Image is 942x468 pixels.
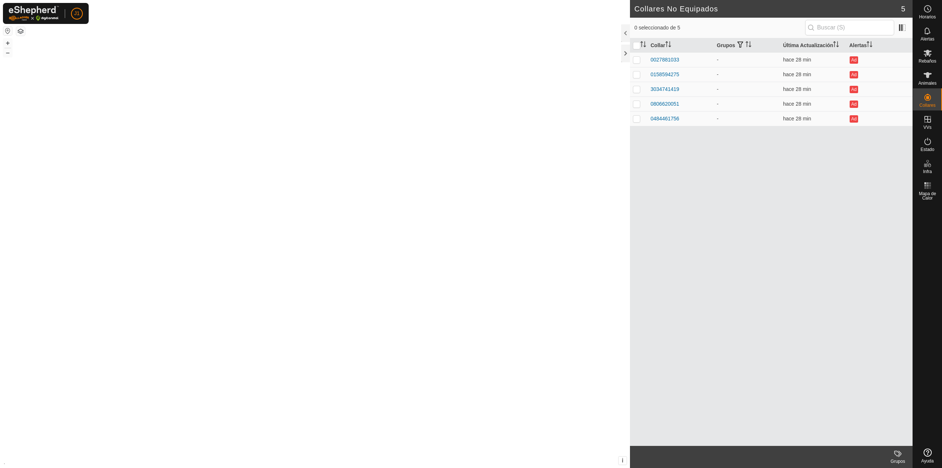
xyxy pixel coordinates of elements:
span: Estado [921,147,934,152]
div: 0158594275 [651,71,679,78]
th: Alertas [846,38,913,53]
td: - [714,111,780,126]
button: i [619,457,627,465]
span: 5 [901,3,905,14]
button: Ad [850,71,858,78]
a: Ayuda [913,446,942,466]
button: Ad [850,101,858,108]
p-sorticon: Activar para ordenar [665,42,671,48]
p-sorticon: Activar para ordenar [746,42,751,48]
img: Logo Gallagher [9,6,59,21]
h2: Collares No Equipados [634,4,901,13]
span: Horarios [919,15,936,19]
th: Grupos [714,38,780,53]
div: 3034741419 [651,85,679,93]
td: - [714,96,780,111]
button: Ad [850,56,858,64]
button: + [3,39,12,47]
input: Buscar (S) [805,20,894,35]
span: i [622,457,623,464]
span: Rebaños [918,59,936,63]
th: Última Actualización [780,38,846,53]
span: 11 oct 2025, 23:34 [783,101,811,107]
div: 0027881033 [651,56,679,64]
span: 0 seleccionado de 5 [634,24,805,32]
span: Animales [918,81,936,85]
span: 11 oct 2025, 23:34 [783,57,811,63]
p-sorticon: Activar para ordenar [867,42,872,48]
div: 0484461756 [651,115,679,123]
span: VVs [923,125,931,130]
span: 11 oct 2025, 23:34 [783,116,811,122]
button: Capas del Mapa [16,27,25,36]
span: J1 [74,10,80,17]
p-sorticon: Activar para ordenar [640,42,646,48]
div: 0806620051 [651,100,679,108]
span: Alertas [921,37,934,41]
a: Política de Privacidad [277,458,319,465]
span: Infra [923,169,932,174]
button: Restablecer Mapa [3,27,12,35]
p-sorticon: Activar para ordenar [833,42,839,48]
th: Collar [648,38,714,53]
div: Grupos [883,458,913,465]
button: – [3,48,12,57]
button: Ad [850,115,858,123]
span: Ayuda [921,459,934,463]
td: - [714,82,780,96]
span: Mapa de Calor [915,191,940,200]
span: 11 oct 2025, 23:34 [783,71,811,77]
span: Collares [919,103,935,108]
button: Ad [850,86,858,93]
td: - [714,67,780,82]
span: 11 oct 2025, 23:34 [783,86,811,92]
td: - [714,52,780,67]
a: Contáctenos [328,458,353,465]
